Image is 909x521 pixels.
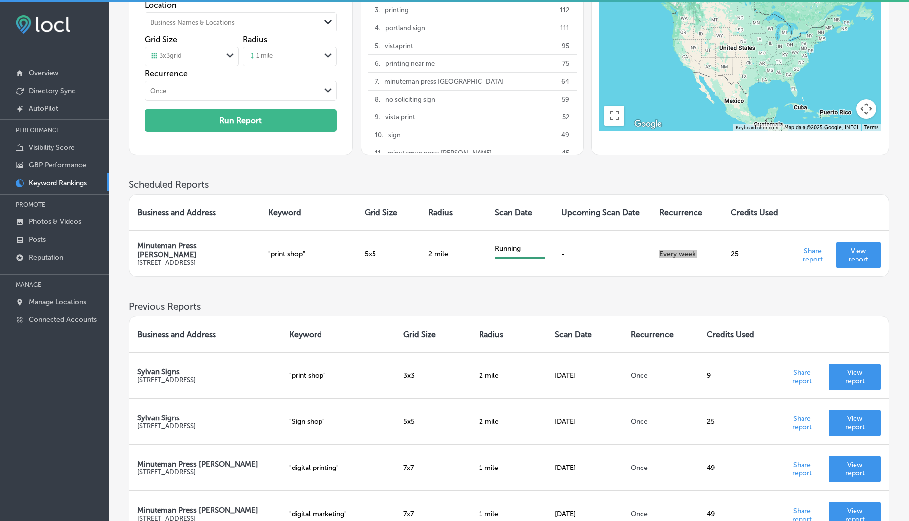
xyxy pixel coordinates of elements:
[560,1,569,19] p: 112
[723,195,790,230] th: Credits Used
[421,195,487,230] th: Radius
[699,352,775,398] td: 9
[29,217,81,226] p: Photos & Videos
[375,73,379,90] p: 7 .
[495,244,546,253] div: Running
[385,1,409,19] p: printing
[699,444,775,490] td: 49
[736,124,778,131] button: Keyboard shortcuts
[562,91,569,108] p: 59
[561,126,569,144] p: 49
[723,230,790,276] td: 25
[261,195,357,230] th: Keyword
[421,230,487,276] td: 2 mile
[699,316,775,352] th: Credits Used
[137,241,253,259] p: Minuteman Press [PERSON_NAME]
[137,422,273,430] p: [STREET_ADDRESS]
[137,469,273,476] p: [STREET_ADDRESS]
[150,87,166,94] div: Once
[289,510,387,518] p: " digital marketing "
[29,298,86,306] p: Manage Locations
[561,73,569,90] p: 64
[129,301,889,312] h3: Previous Reports
[385,19,425,37] p: portland sign
[384,73,504,90] p: minuteman press [GEOGRAPHIC_DATA]
[375,91,380,108] p: 8 .
[829,410,881,436] a: View report
[844,247,873,263] p: View report
[150,18,235,26] div: Business Names & Locations
[395,352,471,398] td: 3 x 3
[29,69,58,77] p: Overview
[631,464,691,472] p: Once
[29,104,58,113] p: AutoPilot
[150,52,182,61] div: 3 x 3 grid
[29,161,86,169] p: GBP Performance
[856,99,876,119] button: Map camera controls
[375,144,382,176] p: 11 .
[16,15,70,34] img: fda3e92497d09a02dc62c9cd864e3231.png
[829,364,881,390] a: View report
[395,316,471,352] th: Grid Size
[145,0,337,10] label: Location
[547,398,623,444] td: [DATE]
[145,69,337,78] label: Recurrence
[388,126,401,144] p: sign
[783,365,821,385] p: Share report
[547,316,623,352] th: Scan Date
[375,1,380,19] p: 3 .
[137,259,253,266] p: [STREET_ADDRESS]
[137,414,273,422] p: Sylvan Signs
[395,444,471,490] td: 7 x 7
[29,315,97,324] p: Connected Accounts
[829,456,881,482] a: View report
[385,91,435,108] p: no soliciting sign
[651,195,723,230] th: Recurrence
[375,37,380,54] p: 5 .
[129,195,261,230] th: Business and Address
[562,55,569,72] p: 75
[562,37,569,54] p: 95
[553,195,651,230] th: Upcoming Scan Date
[471,444,547,490] td: 1 mile
[375,55,380,72] p: 6 .
[268,250,349,258] p: " print shop "
[248,52,273,61] div: 1 mile
[375,126,383,144] p: 10 .
[631,417,691,426] p: Once
[29,235,46,244] p: Posts
[29,179,87,187] p: Keyword Rankings
[375,108,380,126] p: 9 .
[289,464,387,472] p: " digital printing "
[837,461,873,477] p: View report
[487,195,554,230] th: Scan Date
[29,143,75,152] p: Visibility Score
[631,510,691,518] p: Once
[243,35,267,44] label: Radius
[837,415,873,431] p: View report
[784,125,858,131] span: Map data ©2025 Google, INEGI
[145,35,177,44] label: Grid Size
[659,250,715,258] p: Every week
[553,230,651,276] td: -
[385,108,415,126] p: vista print
[357,195,421,230] th: Grid Size
[837,368,873,385] p: View report
[289,371,387,380] p: " print shop "
[145,109,337,132] button: Run Report
[562,108,569,126] p: 52
[471,398,547,444] td: 2 mile
[560,19,569,37] p: 111
[783,458,821,477] p: Share report
[471,352,547,398] td: 2 mile
[604,106,624,126] button: Toggle fullscreen view
[387,144,556,176] p: minuteman press [PERSON_NAME], [GEOGRAPHIC_DATA], [GEOGRAPHIC_DATA], [GEOGRAPHIC_DATA]
[137,376,273,384] p: [STREET_ADDRESS]
[137,367,273,376] p: Sylvan Signs
[289,417,387,426] p: " Sign shop "
[547,352,623,398] td: [DATE]
[137,460,273,469] p: Minuteman Press [PERSON_NAME]
[632,118,664,131] img: Google
[395,398,471,444] td: 5 x 5
[29,87,76,95] p: Directory Sync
